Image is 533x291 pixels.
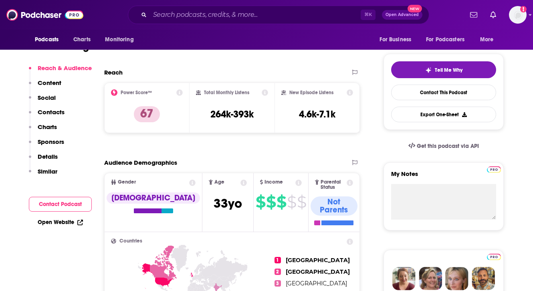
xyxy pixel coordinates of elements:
p: Social [38,94,56,101]
span: 33 yo [214,196,242,211]
button: Charts [29,123,57,138]
span: $ [287,196,296,208]
span: $ [256,196,265,208]
a: Show notifications dropdown [487,8,499,22]
span: $ [266,196,276,208]
p: Contacts [38,108,65,116]
p: Charts [38,123,57,131]
span: Parental Status [321,180,345,190]
span: 2 [275,269,281,275]
p: Reach & Audience [38,64,92,72]
label: My Notes [391,170,496,184]
a: Pro website [487,253,501,260]
button: open menu [474,32,504,47]
img: Jon Profile [472,267,495,290]
button: Details [29,153,58,168]
h2: Power Score™ [121,90,152,95]
h2: Reach [104,69,123,76]
a: Charts [68,32,95,47]
button: Contacts [29,108,65,123]
p: Content [38,79,61,87]
img: Podchaser Pro [487,254,501,260]
span: $ [277,196,286,208]
p: Similar [38,168,57,175]
span: New [408,5,422,12]
div: Not Parents [311,196,357,216]
span: Tell Me Why [435,67,462,73]
span: 3 [275,280,281,287]
button: Similar [29,168,57,182]
span: Open Advanced [386,13,419,17]
div: [DEMOGRAPHIC_DATA] [107,192,200,204]
h3: 4.6k-7.1k [299,108,335,120]
p: Details [38,153,58,160]
a: Contact This Podcast [391,85,496,100]
button: Contact Podcast [29,197,92,212]
span: Charts [73,34,91,45]
button: tell me why sparkleTell Me Why [391,61,496,78]
span: For Business [380,34,411,45]
span: Countries [119,238,142,244]
span: 1 [275,257,281,263]
input: Search podcasts, credits, & more... [150,8,361,21]
img: Sydney Profile [392,267,416,290]
svg: Add a profile image [520,6,527,12]
span: Get this podcast via API [417,143,479,150]
img: Podchaser Pro [487,166,501,173]
img: Barbara Profile [419,267,442,290]
span: Logged in as ynesbit [509,6,527,24]
button: open menu [99,32,144,47]
span: Podcasts [35,34,59,45]
img: User Profile [509,6,527,24]
a: Pro website [487,165,501,173]
button: Reach & Audience [29,64,92,79]
h2: Total Monthly Listens [204,90,249,95]
p: 67 [134,106,160,122]
button: Content [29,79,61,94]
button: Show profile menu [509,6,527,24]
button: Sponsors [29,138,64,153]
h3: 264k-393k [210,108,254,120]
img: tell me why sparkle [425,67,432,73]
h2: New Episode Listens [289,90,333,95]
a: Show notifications dropdown [467,8,481,22]
img: Podchaser - Follow, Share and Rate Podcasts [6,7,83,22]
div: Search podcasts, credits, & more... [128,6,429,24]
button: Open AdvancedNew [382,10,422,20]
span: For Podcasters [426,34,464,45]
span: Gender [118,180,136,185]
span: Income [264,180,283,185]
button: open menu [421,32,476,47]
img: Jules Profile [445,267,468,290]
button: open menu [374,32,421,47]
span: Monitoring [105,34,133,45]
h2: Audience Demographics [104,159,177,166]
span: [GEOGRAPHIC_DATA] [286,280,347,287]
a: Get this podcast via API [402,136,485,156]
span: [GEOGRAPHIC_DATA] [286,257,350,264]
button: Social [29,94,56,109]
span: ⌘ K [361,10,376,20]
span: Age [214,180,224,185]
span: More [480,34,494,45]
span: $ [297,196,306,208]
button: open menu [29,32,69,47]
a: Open Website [38,219,83,226]
p: Sponsors [38,138,64,145]
button: Export One-Sheet [391,107,496,122]
span: [GEOGRAPHIC_DATA] [286,268,350,275]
